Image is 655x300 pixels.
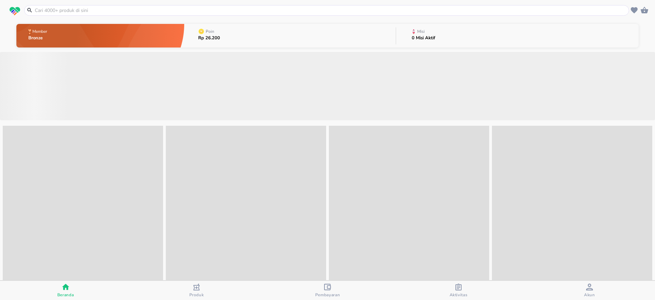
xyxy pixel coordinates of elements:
[450,292,468,298] span: Aktivitas
[524,281,655,300] button: Akun
[396,22,639,49] button: Misi0 Misi Aktif
[131,281,262,300] button: Produk
[34,7,627,14] input: Cari 4000+ produk di sini
[198,36,220,40] p: Rp 26.200
[32,29,47,33] p: Member
[10,7,20,16] img: logo_swiperx_s.bd005f3b.svg
[412,36,435,40] p: 0 Misi Aktif
[393,281,524,300] button: Aktivitas
[206,29,214,33] p: Poin
[262,281,393,300] button: Pembayaran
[184,22,396,49] button: PoinRp 26.200
[28,36,48,40] p: Bronze
[16,22,184,49] button: MemberBronze
[584,292,595,298] span: Akun
[189,292,204,298] span: Produk
[57,292,74,298] span: Beranda
[417,29,425,33] p: Misi
[315,292,340,298] span: Pembayaran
